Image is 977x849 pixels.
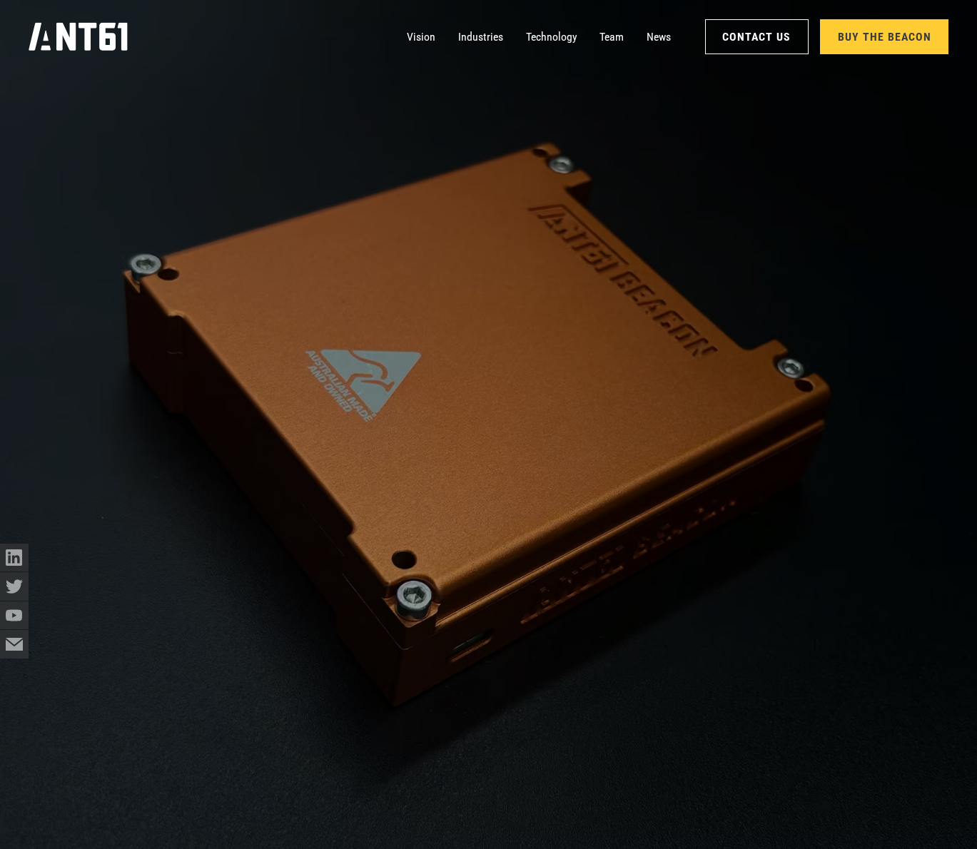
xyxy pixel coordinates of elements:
[599,23,624,51] a: Team
[705,19,809,55] a: Contact Us
[407,23,435,51] a: Vision
[526,23,577,51] a: Technology
[458,23,503,51] a: Industries
[820,19,948,55] a: Buy the Beacon
[647,23,671,51] a: News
